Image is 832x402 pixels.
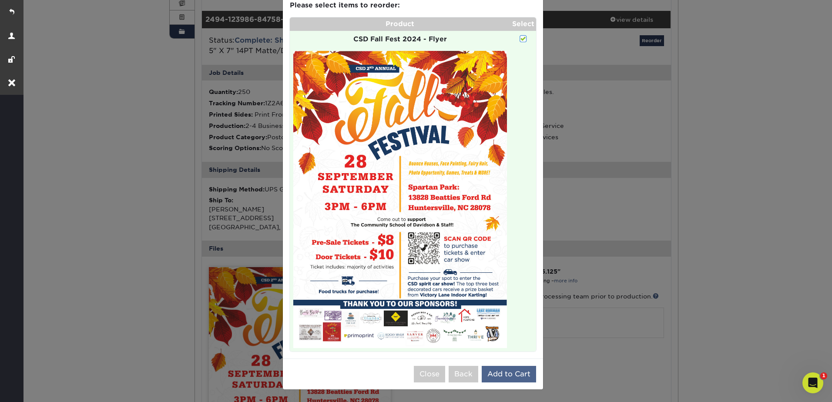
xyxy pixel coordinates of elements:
span: 1 [820,372,827,379]
img: primo-9005-66da8dc18deb6 [293,51,507,348]
iframe: Intercom live chat [802,372,823,393]
button: Add to Cart [482,366,536,382]
strong: Product [386,20,414,28]
button: Close [414,366,445,382]
strong: Select [512,20,534,28]
button: Back [449,366,478,382]
strong: CSD Fall Fest 2024 - Flyer [353,35,447,43]
strong: Please select items to reorder: [290,1,400,9]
